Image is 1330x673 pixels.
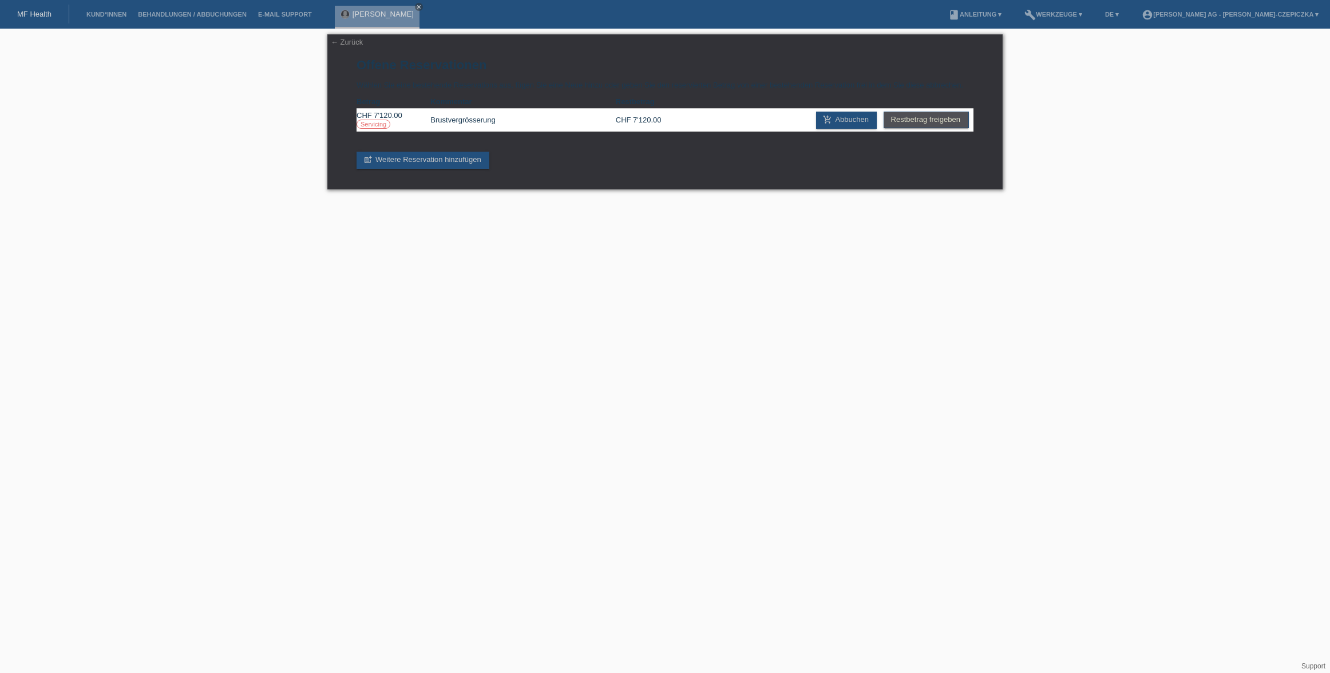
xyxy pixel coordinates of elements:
[430,95,615,109] th: Kommentar
[430,109,615,132] td: Brustvergrösserung
[823,115,832,124] i: add_shopping_cart
[948,9,960,21] i: book
[415,3,423,11] a: close
[353,10,414,18] a: [PERSON_NAME]
[943,11,1007,18] a: bookAnleitung ▾
[616,109,690,132] td: CHF 7'120.00
[81,11,132,18] a: Kund*innen
[1142,9,1153,21] i: account_circle
[1019,11,1088,18] a: buildWerkzeuge ▾
[616,95,690,109] th: Restbetrag
[1301,662,1325,670] a: Support
[17,10,52,18] a: MF Health
[1024,9,1036,21] i: build
[252,11,318,18] a: E-Mail Support
[357,58,973,72] h1: Offene Reservationen
[816,112,877,129] a: add_shopping_cartAbbuchen
[357,152,489,169] a: post_addWeitere Reservation hinzufügen
[132,11,252,18] a: Behandlungen / Abbuchungen
[327,34,1003,189] div: Wählen Sie eine bestehende Reservations aus, fügen Sie eine Neue hinzu oder geben Sie den reservi...
[331,38,363,46] a: ← Zurück
[416,4,422,10] i: close
[1136,11,1324,18] a: account_circle[PERSON_NAME] AG - [PERSON_NAME]-Czepiczka ▾
[363,155,373,164] i: post_add
[357,109,430,132] td: CHF 7'120.00
[357,120,390,129] label: Servicing
[1099,11,1125,18] a: DE ▾
[884,112,969,128] a: Restbetrag freigeben
[357,95,430,109] th: Betrag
